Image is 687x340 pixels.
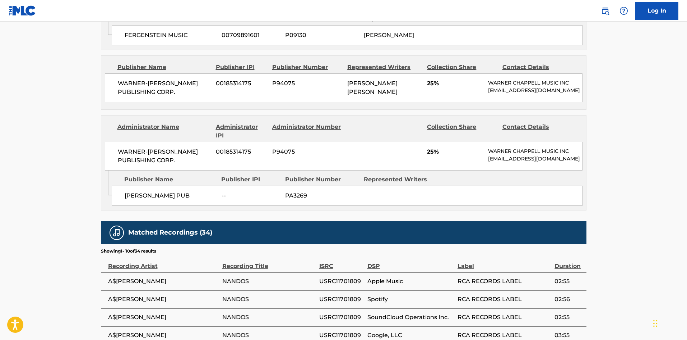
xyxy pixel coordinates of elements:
[216,123,267,140] div: Administrator IPI
[427,123,497,140] div: Collection Share
[554,331,582,340] span: 03:55
[364,175,437,184] div: Represented Writers
[272,148,342,156] span: P94075
[554,277,582,286] span: 02:55
[458,295,551,304] span: RCA RECORDS LABEL
[117,123,210,140] div: Administrator Name
[222,277,316,286] span: NANDOS
[598,4,612,18] a: Public Search
[9,5,36,16] img: MLC Logo
[118,148,211,165] span: WARNER-[PERSON_NAME] PUBLISHING CORP.
[364,32,414,38] span: [PERSON_NAME]
[488,155,582,163] p: [EMAIL_ADDRESS][DOMAIN_NAME]
[125,31,216,40] span: FERGENSTEIN MUSIC
[367,331,454,340] span: Google, LLC
[458,331,551,340] span: RCA RECORDS LABEL
[502,123,572,140] div: Contact Details
[347,80,398,95] span: [PERSON_NAME] [PERSON_NAME]
[285,175,358,184] div: Publisher Number
[319,254,364,271] div: ISRC
[319,277,364,286] span: USRC11701809
[601,6,609,15] img: search
[554,254,582,271] div: Duration
[272,123,342,140] div: Administrator Number
[108,313,219,322] span: A$[PERSON_NAME]
[108,331,219,340] span: A$[PERSON_NAME]
[502,63,572,72] div: Contact Details
[319,295,364,304] span: USRC11701809
[458,313,551,322] span: RCA RECORDS LABEL
[427,148,483,156] span: 25%
[216,79,267,88] span: 00185314175
[108,295,219,304] span: A$[PERSON_NAME]
[125,191,216,200] span: [PERSON_NAME] PUB
[367,295,454,304] span: Spotify
[427,79,483,88] span: 25%
[651,305,687,340] iframe: Chat Widget
[118,79,211,96] span: WARNER-[PERSON_NAME] PUBLISHING CORP.
[216,148,267,156] span: 00185314175
[367,277,454,286] span: Apple Music
[108,277,219,286] span: A$[PERSON_NAME]
[285,191,358,200] span: PA3269
[635,2,678,20] a: Log In
[319,313,364,322] span: USRC11701809
[222,191,280,200] span: --
[222,254,316,271] div: Recording Title
[347,63,422,72] div: Represented Writers
[458,277,551,286] span: RCA RECORDS LABEL
[128,228,212,237] h5: Matched Recordings (34)
[458,254,551,271] div: Label
[367,313,454,322] span: SoundCloud Operations Inc.
[272,63,342,72] div: Publisher Number
[617,4,631,18] div: Help
[319,331,364,340] span: USRC11701809
[285,31,358,40] span: P09130
[619,6,628,15] img: help
[653,313,658,334] div: Drag
[222,331,316,340] span: NANDOS
[488,148,582,155] p: WARNER CHAPPELL MUSIC INC
[488,79,582,87] p: WARNER CHAPPELL MUSIC INC
[488,87,582,94] p: [EMAIL_ADDRESS][DOMAIN_NAME]
[222,313,316,322] span: NANDOS
[108,254,219,271] div: Recording Artist
[124,175,216,184] div: Publisher Name
[427,63,497,72] div: Collection Share
[216,63,267,72] div: Publisher IPI
[222,31,280,40] span: 00709891601
[554,295,582,304] span: 02:56
[221,175,280,184] div: Publisher IPI
[112,228,121,237] img: Matched Recordings
[554,313,582,322] span: 02:55
[117,63,210,72] div: Publisher Name
[101,248,156,254] p: Showing 1 - 10 of 34 results
[272,79,342,88] span: P94075
[367,254,454,271] div: DSP
[222,295,316,304] span: NANDOS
